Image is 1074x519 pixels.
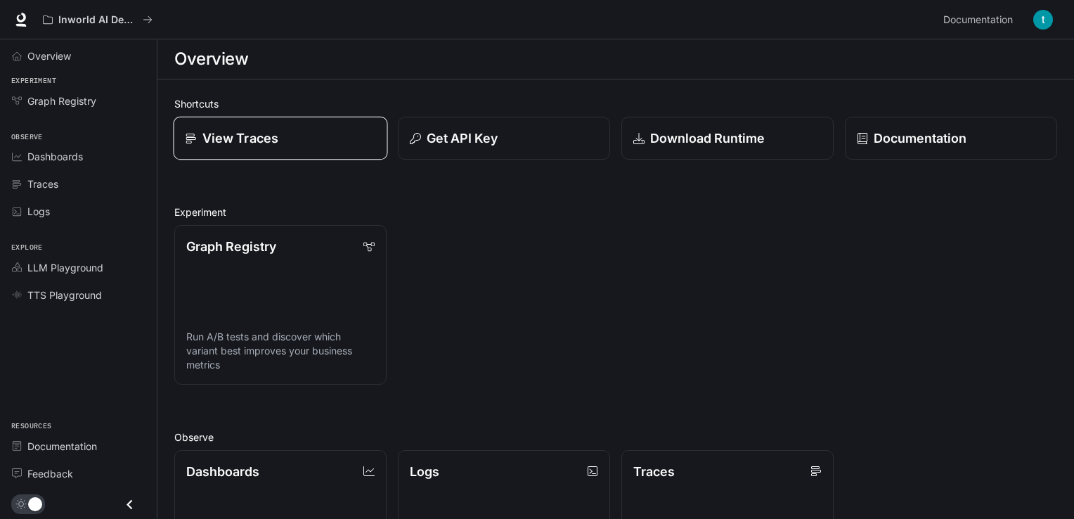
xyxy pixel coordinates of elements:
[186,237,276,256] p: Graph Registry
[37,6,159,34] button: All workspaces
[6,434,151,459] a: Documentation
[6,44,151,68] a: Overview
[27,204,50,219] span: Logs
[398,117,610,160] button: Get API Key
[410,462,439,481] p: Logs
[174,430,1057,444] h2: Observe
[27,466,73,481] span: Feedback
[6,172,151,196] a: Traces
[173,117,387,160] a: View Traces
[874,129,966,148] p: Documentation
[1033,10,1053,30] img: User avatar
[6,255,151,280] a: LLM Playground
[27,288,102,302] span: TTS Playground
[27,260,103,275] span: LLM Playground
[27,49,71,63] span: Overview
[938,6,1023,34] a: Documentation
[58,14,137,26] p: Inworld AI Demos
[633,462,675,481] p: Traces
[1029,6,1057,34] button: User avatar
[6,283,151,307] a: TTS Playground
[621,117,834,160] a: Download Runtime
[6,199,151,224] a: Logs
[186,330,375,372] p: Run A/B tests and discover which variant best improves your business metrics
[27,94,96,108] span: Graph Registry
[174,45,248,73] h1: Overview
[174,96,1057,111] h2: Shortcuts
[186,462,259,481] p: Dashboards
[6,461,151,486] a: Feedback
[27,177,58,191] span: Traces
[650,129,765,148] p: Download Runtime
[174,225,387,385] a: Graph RegistryRun A/B tests and discover which variant best improves your business metrics
[845,117,1057,160] a: Documentation
[27,439,97,454] span: Documentation
[28,496,42,511] span: Dark mode toggle
[114,490,145,519] button: Close drawer
[427,129,498,148] p: Get API Key
[943,11,1013,29] span: Documentation
[6,144,151,169] a: Dashboards
[6,89,151,113] a: Graph Registry
[174,205,1057,219] h2: Experiment
[27,149,83,164] span: Dashboards
[202,129,278,148] p: View Traces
